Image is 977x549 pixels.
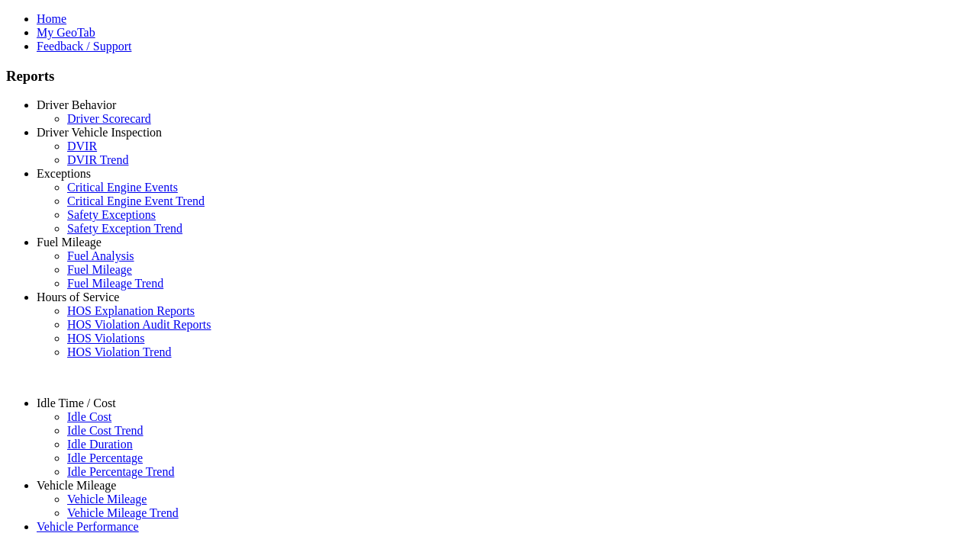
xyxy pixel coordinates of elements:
a: HOS Violations [67,332,144,345]
a: HOS Violation Audit Reports [67,318,211,331]
a: Vehicle Mileage [37,479,116,492]
h3: Reports [6,68,971,85]
a: Exceptions [37,167,91,180]
a: HOS Explanation Reports [67,304,195,317]
a: Hours of Service [37,291,119,303]
a: Critical Engine Events [67,181,178,194]
a: Driver Scorecard [67,112,151,125]
a: DVIR [67,140,97,152]
a: Idle Cost Trend [67,424,143,437]
a: Critical Engine Event Trend [67,194,205,207]
a: Idle Percentage [67,451,143,464]
a: Home [37,12,66,25]
a: Idle Time / Cost [37,396,116,409]
a: Fuel Mileage [67,263,132,276]
a: Fuel Mileage Trend [67,277,163,290]
a: Vehicle Performance [37,520,139,533]
a: Driver Behavior [37,98,116,111]
a: Vehicle Mileage [67,493,147,506]
a: HOS Violation Trend [67,345,172,358]
a: Safety Exception Trend [67,222,182,235]
a: Safety Exceptions [67,208,156,221]
a: Idle Percentage Trend [67,465,174,478]
a: DVIR Trend [67,153,128,166]
a: My GeoTab [37,26,95,39]
a: Driver Vehicle Inspection [37,126,162,139]
a: Fuel Analysis [67,249,134,262]
a: Idle Duration [67,438,133,451]
a: Idle Cost [67,410,111,423]
a: Fuel Mileage [37,236,102,249]
a: Feedback / Support [37,40,131,53]
a: Vehicle Mileage Trend [67,506,179,519]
